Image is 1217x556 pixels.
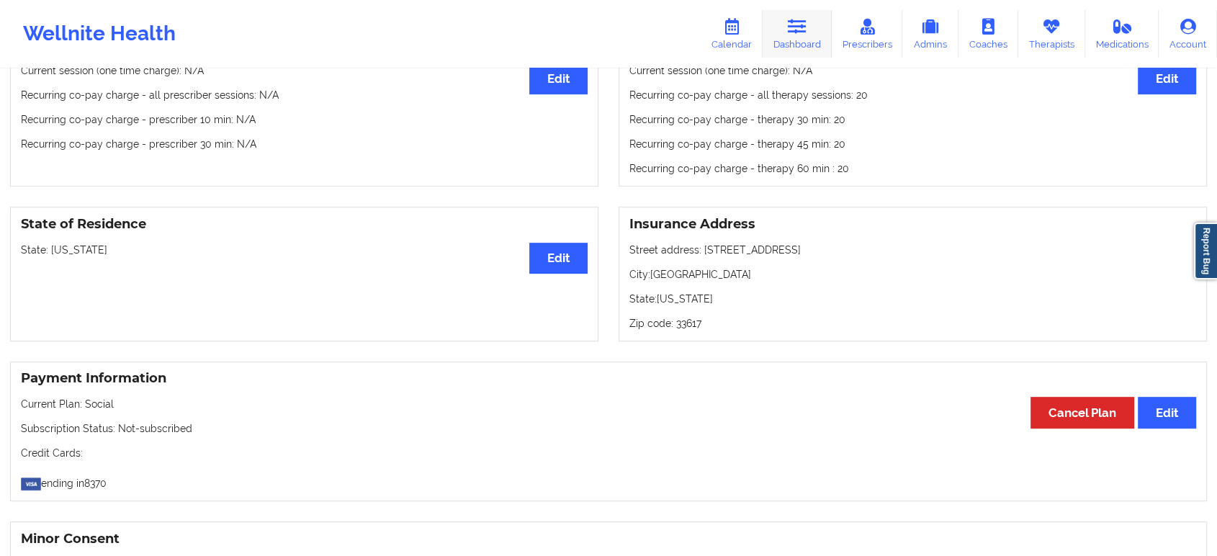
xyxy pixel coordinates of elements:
[21,446,1196,460] p: Credit Cards:
[21,243,588,257] p: State: [US_STATE]
[1030,397,1134,428] button: Cancel Plan
[629,137,1196,151] p: Recurring co-pay charge - therapy 45 min : 20
[629,243,1196,257] p: Street address: [STREET_ADDRESS]
[21,63,588,78] p: Current session (one time charge): N/A
[629,267,1196,282] p: City: [GEOGRAPHIC_DATA]
[629,161,1196,176] p: Recurring co-pay charge - therapy 60 min : 20
[21,88,588,102] p: Recurring co-pay charge - all prescriber sessions : N/A
[629,216,1196,233] h3: Insurance Address
[629,88,1196,102] p: Recurring co-pay charge - all therapy sessions : 20
[1138,63,1196,94] button: Edit
[1138,397,1196,428] button: Edit
[21,470,1196,490] p: ending in 8370
[21,397,1196,411] p: Current Plan: Social
[1159,10,1217,58] a: Account
[21,421,1196,436] p: Subscription Status: Not-subscribed
[21,112,588,127] p: Recurring co-pay charge - prescriber 10 min : N/A
[958,10,1018,58] a: Coaches
[701,10,763,58] a: Calendar
[529,243,588,274] button: Edit
[763,10,832,58] a: Dashboard
[832,10,903,58] a: Prescribers
[529,63,588,94] button: Edit
[1085,10,1159,58] a: Medications
[902,10,958,58] a: Admins
[629,112,1196,127] p: Recurring co-pay charge - therapy 30 min : 20
[21,216,588,233] h3: State of Residence
[629,63,1196,78] p: Current session (one time charge): N/A
[1194,223,1217,279] a: Report Bug
[629,292,1196,306] p: State: [US_STATE]
[21,370,1196,387] h3: Payment Information
[21,531,1196,547] h3: Minor Consent
[1018,10,1085,58] a: Therapists
[21,137,588,151] p: Recurring co-pay charge - prescriber 30 min : N/A
[629,316,1196,331] p: Zip code: 33617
